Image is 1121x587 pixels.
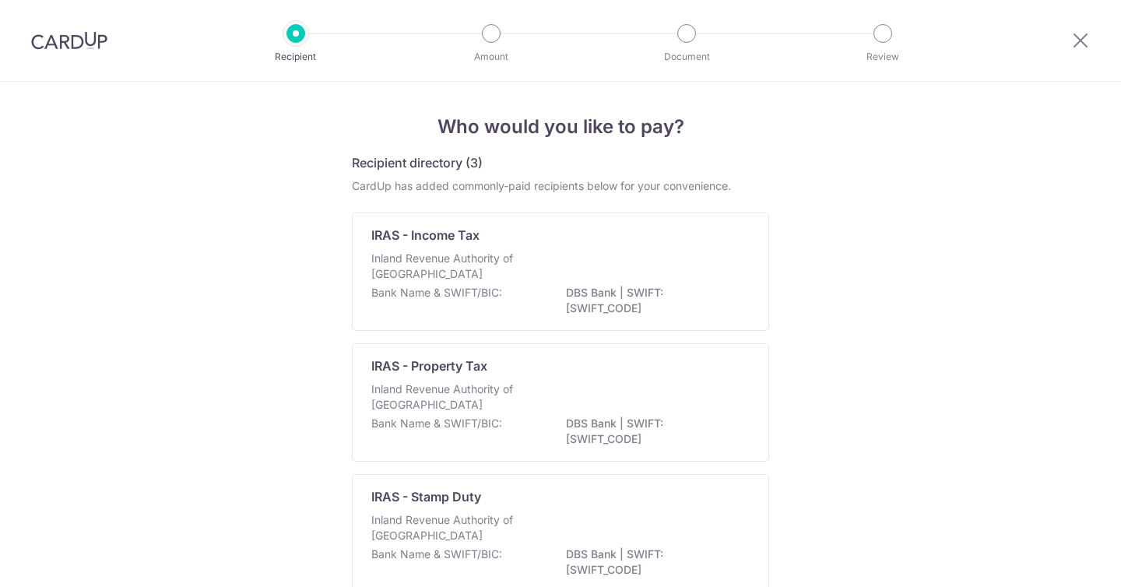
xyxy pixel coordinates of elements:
[371,251,536,282] p: Inland Revenue Authority of [GEOGRAPHIC_DATA]
[352,113,769,141] h4: Who would you like to pay?
[31,31,107,50] img: CardUp
[371,285,502,301] p: Bank Name & SWIFT/BIC:
[566,547,740,578] p: DBS Bank | SWIFT: [SWIFT_CODE]
[566,416,740,447] p: DBS Bank | SWIFT: [SWIFT_CODE]
[371,512,536,543] p: Inland Revenue Authority of [GEOGRAPHIC_DATA]
[352,178,769,194] div: CardUp has added commonly-paid recipients below for your convenience.
[825,49,940,65] p: Review
[238,49,353,65] p: Recipient
[371,547,502,562] p: Bank Name & SWIFT/BIC:
[371,226,480,244] p: IRAS - Income Tax
[629,49,744,65] p: Document
[371,381,536,413] p: Inland Revenue Authority of [GEOGRAPHIC_DATA]
[566,285,740,316] p: DBS Bank | SWIFT: [SWIFT_CODE]
[371,357,487,375] p: IRAS - Property Tax
[371,487,481,506] p: IRAS - Stamp Duty
[371,416,502,431] p: Bank Name & SWIFT/BIC:
[352,153,483,172] h5: Recipient directory (3)
[434,49,549,65] p: Amount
